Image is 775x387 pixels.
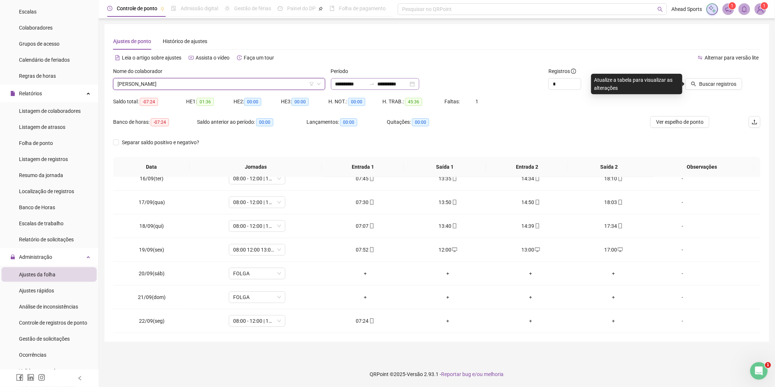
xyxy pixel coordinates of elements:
[348,98,365,106] span: 00:00
[10,254,15,260] span: lock
[329,269,401,277] div: +
[292,98,309,106] span: 00:00
[763,3,766,8] span: 1
[19,352,46,358] span: Ocorrências
[617,247,623,252] span: desktop
[113,157,190,177] th: Data
[578,175,649,183] div: 18:10
[329,175,401,183] div: 07:45
[19,172,63,178] span: Resumo da jornada
[534,176,540,181] span: mobile
[698,55,703,60] span: swap
[233,173,281,184] span: 08:00 - 12:00 | 13:00 - 18:00
[369,81,375,87] span: to
[328,97,382,106] div: H. NOT.:
[387,118,460,126] div: Quitações:
[19,204,55,210] span: Banco de Horas
[19,288,54,294] span: Ajustes rápidos
[412,118,429,126] span: 00:00
[699,80,736,88] span: Buscar registros
[412,175,483,183] div: 13:35
[107,6,112,11] span: clock-circle
[761,2,768,9] sup: Atualize o seu contato no menu Meus Dados
[117,78,321,89] span: AMANDA OLIVEIRA SANTOS
[19,25,53,31] span: Colaboradores
[451,200,457,205] span: mobile
[113,38,151,44] span: Ajustes de ponto
[412,222,483,230] div: 13:40
[233,292,281,303] span: FOLGA
[755,4,766,15] img: 1116
[233,268,281,279] span: FOLGA
[139,271,165,276] span: 20/09(sáb)
[331,67,353,75] label: Período
[181,5,218,11] span: Admissão digital
[658,7,663,12] span: search
[19,304,78,310] span: Análise de inconsistências
[19,41,59,47] span: Grupos de acesso
[329,6,335,11] span: book
[309,82,314,86] span: filter
[19,320,87,326] span: Controle de registros de ponto
[16,374,23,381] span: facebook
[322,157,404,177] th: Entrada 1
[139,199,165,205] span: 17/09(qua)
[19,272,55,277] span: Ajustes da folha
[578,293,649,301] div: +
[495,222,566,230] div: 14:39
[19,188,74,194] span: Localização de registros
[495,175,566,183] div: 14:34
[19,254,52,260] span: Administração
[404,157,486,177] th: Saída 1
[234,97,281,106] div: HE 2:
[578,317,649,325] div: +
[534,200,540,205] span: mobile
[19,156,68,162] span: Listagem de registros
[495,293,566,301] div: +
[650,157,754,177] th: Observações
[233,197,281,208] span: 08:00 - 12:00 | 13:00 - 18:00
[19,237,74,242] span: Relatório de solicitações
[10,91,15,96] span: file
[568,157,650,177] th: Saída 2
[369,318,374,323] span: mobile
[19,336,70,342] span: Gestão de solicitações
[412,269,483,277] div: +
[160,7,165,11] span: pushpin
[369,176,374,181] span: mobile
[306,118,387,126] div: Lançamentos:
[661,175,704,183] div: -
[140,176,163,181] span: 16/09(ter)
[19,57,70,63] span: Calendário de feriados
[317,82,321,86] span: down
[656,118,703,126] span: Ver espelho de ponto
[234,5,271,11] span: Gestão de férias
[139,247,164,253] span: 19/09(sex)
[186,97,234,106] div: HE 1:
[113,118,197,126] div: Banco de horas:
[19,221,63,226] span: Escalas de trabalho
[578,222,649,230] div: 17:34
[495,246,566,254] div: 13:00
[117,5,157,11] span: Controle de ponto
[119,138,202,146] span: Separar saldo positivo e negativo?
[329,317,401,325] div: 07:24
[138,294,166,300] span: 21/09(dom)
[731,3,734,8] span: 1
[661,269,704,277] div: -
[765,362,771,368] span: 1
[140,98,158,106] span: -07:24
[256,118,273,126] span: 00:00
[369,247,374,252] span: mobile
[578,269,649,277] div: +
[729,2,736,9] sup: 1
[19,124,65,130] span: Listagem de atrasos
[139,223,164,229] span: 18/09(qui)
[139,318,165,324] span: 22/09(seg)
[407,371,423,377] span: Versão
[151,118,169,126] span: -07:24
[233,244,281,255] span: 08:00 12:00 13:00 17:00
[329,222,401,230] div: 07:07
[571,69,576,74] span: info-circle
[163,38,207,44] span: Histórico de ajustes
